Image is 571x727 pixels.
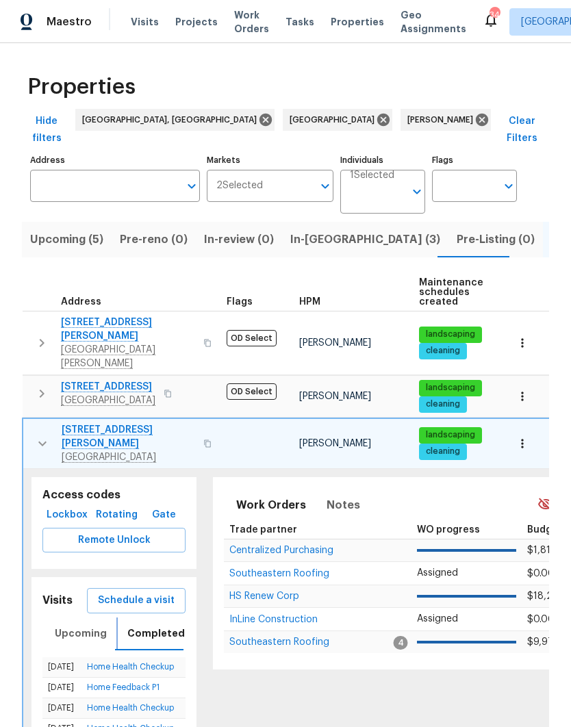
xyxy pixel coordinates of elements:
span: Geo Assignments [401,8,466,36]
span: Remote Unlock [53,532,175,549]
button: Clear Filters [495,109,549,151]
span: [GEOGRAPHIC_DATA], [GEOGRAPHIC_DATA] [82,113,262,127]
span: Work Orders [236,496,306,515]
a: Home Health Checkup [87,663,174,671]
a: Home Health Checkup [87,704,174,712]
span: 1 Selected [350,170,394,181]
span: landscaping [420,429,481,441]
h5: Visits [42,594,73,608]
span: WO progress [417,525,480,535]
label: Individuals [340,156,425,164]
span: In-review (0) [204,230,274,249]
button: Gate [142,502,186,528]
span: cleaning [420,398,466,410]
span: cleaning [420,446,466,457]
span: Schedule a visit [98,592,175,609]
td: [DATE] [42,698,81,718]
span: 4 [394,636,408,650]
span: Upcoming [55,625,107,642]
span: Southeastern Roofing [229,637,329,647]
button: Open [316,177,335,196]
div: [GEOGRAPHIC_DATA], [GEOGRAPHIC_DATA] [75,109,275,131]
span: HS Renew Corp [229,591,299,601]
span: [PERSON_NAME] [407,113,479,127]
span: Completed [127,625,185,642]
label: Markets [207,156,334,164]
div: 34 [490,8,499,22]
span: Work Orders [234,8,269,36]
div: [GEOGRAPHIC_DATA] [283,109,392,131]
span: Hide filters [27,113,66,146]
label: Flags [432,156,517,164]
span: Budget [527,525,562,535]
a: Southeastern Roofing [229,638,329,646]
button: Open [182,177,201,196]
a: Southeastern Roofing [229,570,329,578]
span: Maestro [47,15,92,29]
span: Maintenance schedules created [419,278,483,307]
span: Lockbox [48,507,86,524]
button: Hide filters [22,109,71,151]
span: Flags [227,297,253,307]
span: Notes [327,496,360,515]
span: landscaping [420,329,481,340]
button: Schedule a visit [87,588,186,613]
span: Rotating [97,507,136,524]
td: [DATE] [42,657,81,678]
span: Properties [331,15,384,29]
p: Assigned [417,566,516,581]
span: Visits [131,15,159,29]
span: HPM [299,297,320,307]
span: landscaping [420,382,481,394]
span: Projects [175,15,218,29]
button: Open [407,182,427,201]
span: Southeastern Roofing [229,569,329,578]
a: HS Renew Corp [229,592,299,600]
a: Home Feedback P1 [87,683,160,691]
span: Trade partner [229,525,297,535]
p: Assigned [417,612,516,626]
span: OD Select [227,330,277,346]
div: [PERSON_NAME] [401,109,491,131]
button: Rotating [92,502,142,528]
span: In-[GEOGRAPHIC_DATA] (3) [290,230,440,249]
a: Centralized Purchasing [229,546,333,554]
span: 2 Selected [216,180,263,192]
span: Tasks [285,17,314,27]
span: $0.00 [527,615,555,624]
h5: Access codes [42,488,186,502]
span: Pre-Listing (0) [457,230,535,249]
span: Pre-reno (0) [120,230,188,249]
span: cleaning [420,345,466,357]
button: Open [499,177,518,196]
button: Lockbox [42,502,92,528]
span: [PERSON_NAME] [299,338,371,348]
span: $1,817.52 [527,546,570,555]
span: [PERSON_NAME] [299,392,371,401]
span: Clear Filters [500,113,544,146]
span: OD Select [227,383,277,400]
span: Properties [27,80,136,94]
label: Address [30,156,200,164]
a: InLine Construction [229,615,318,624]
span: [PERSON_NAME] [299,439,371,448]
td: [DATE] [42,677,81,698]
span: Gate [147,507,180,524]
button: Remote Unlock [42,528,186,553]
span: Upcoming (5) [30,230,103,249]
span: $0.00 [527,569,555,578]
span: Address [61,297,101,307]
span: [GEOGRAPHIC_DATA] [290,113,380,127]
